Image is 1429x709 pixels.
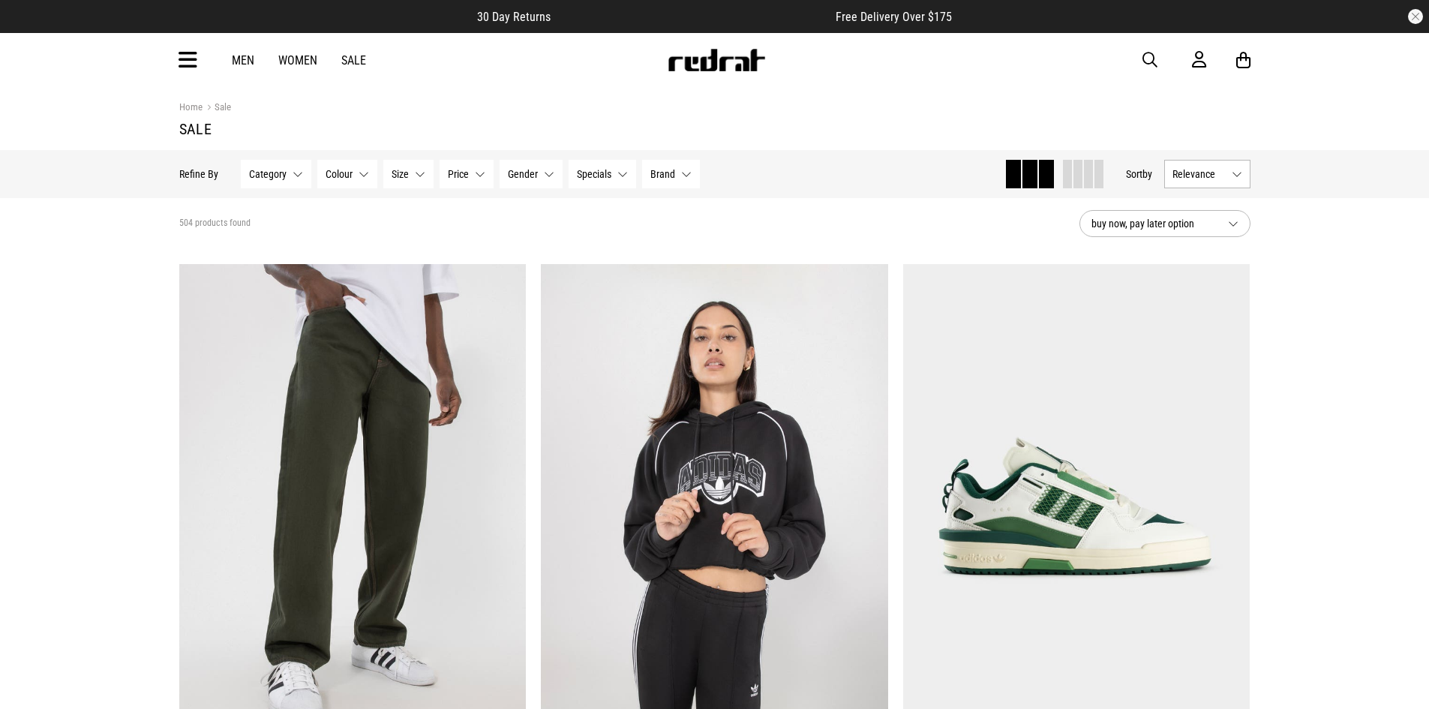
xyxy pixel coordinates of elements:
a: Sale [203,101,231,116]
a: Sale [341,53,366,68]
span: Colour [326,168,353,180]
span: Specials [577,168,611,180]
button: Price [440,160,494,188]
span: buy now, pay later option [1091,215,1216,233]
button: buy now, pay later option [1079,210,1250,237]
span: Gender [508,168,538,180]
button: Relevance [1164,160,1250,188]
h1: Sale [179,120,1250,138]
a: Men [232,53,254,68]
button: Brand [642,160,700,188]
button: Colour [317,160,377,188]
p: Refine By [179,168,218,180]
button: Size [383,160,434,188]
img: Redrat logo [667,49,766,71]
a: Women [278,53,317,68]
span: Brand [650,168,675,180]
span: 30 Day Returns [477,10,551,24]
button: Specials [569,160,636,188]
span: Free Delivery Over $175 [836,10,952,24]
a: Home [179,101,203,113]
span: 504 products found [179,218,251,230]
span: Category [249,168,287,180]
button: Category [241,160,311,188]
span: Price [448,168,469,180]
button: Gender [500,160,563,188]
span: Size [392,168,409,180]
span: by [1142,168,1152,180]
iframe: Customer reviews powered by Trustpilot [581,9,806,24]
span: Relevance [1172,168,1226,180]
button: Sortby [1126,165,1152,183]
